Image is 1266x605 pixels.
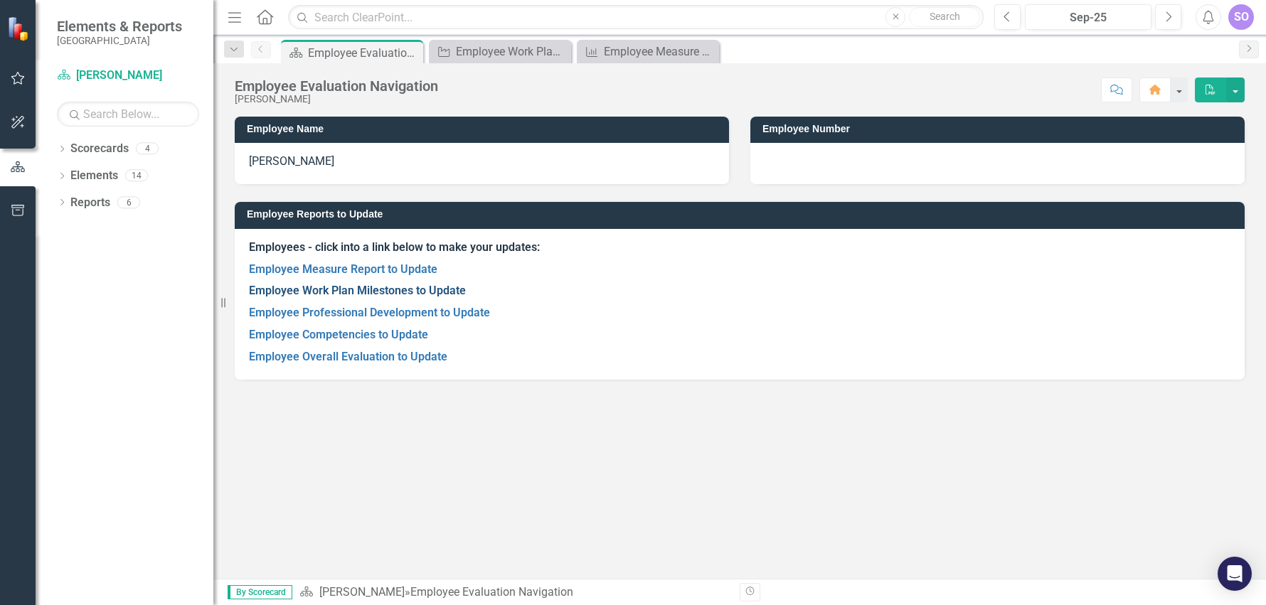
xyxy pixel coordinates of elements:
button: Search [909,7,980,27]
div: Sep-25 [1030,9,1147,26]
h3: Employee Number [762,124,1238,134]
input: Search ClearPoint... [288,5,984,30]
h3: Employee Name [247,124,722,134]
a: Employee Professional Development to Update [249,306,490,319]
div: 6 [117,196,140,208]
span: Search [930,11,960,22]
div: Employee Work Plan Milestones to Update [456,43,568,60]
h3: Employee Reports to Update [247,209,1238,220]
a: Employee Measure Report to Update [580,43,716,60]
img: ClearPoint Strategy [7,16,32,41]
div: 14 [125,170,148,182]
a: Employee Competencies to Update [249,328,428,341]
small: [GEOGRAPHIC_DATA] [57,35,182,46]
button: SO [1228,4,1254,30]
a: [PERSON_NAME] [57,68,199,84]
div: Open Intercom Messenger [1218,557,1252,591]
span: Elements & Reports [57,18,182,35]
a: Employee Work Plan Milestones to Update [249,284,466,297]
a: Elements [70,168,118,184]
input: Search Below... [57,102,199,127]
span: By Scorecard [228,585,292,599]
a: Scorecards [70,141,129,157]
button: Sep-25 [1025,4,1151,30]
div: Employee Measure Report to Update [604,43,716,60]
div: » [299,584,729,601]
div: Employee Evaluation Navigation [308,44,420,62]
div: [PERSON_NAME] [235,94,438,105]
a: Employee Measure Report to Update [249,262,437,276]
strong: Employees - click into a link below to make your updates: [249,240,540,254]
a: Employee Overall Evaluation to Update [249,350,447,363]
a: Employee Work Plan Milestones to Update [432,43,568,60]
div: 4 [136,143,159,155]
p: [PERSON_NAME] [249,154,715,170]
a: [PERSON_NAME] [319,585,405,599]
div: Employee Evaluation Navigation [410,585,573,599]
a: Reports [70,195,110,211]
div: Employee Evaluation Navigation [235,78,438,94]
